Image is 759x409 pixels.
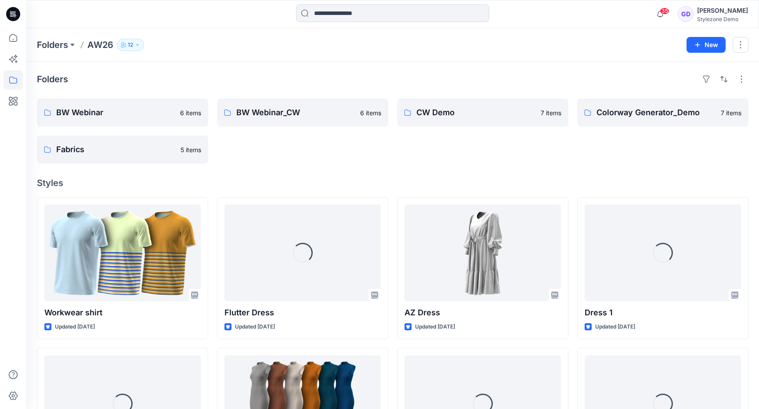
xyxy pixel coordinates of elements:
p: Flutter Dress [224,307,381,319]
p: Updated [DATE] [235,322,275,332]
button: New [687,37,726,53]
span: 35 [660,7,669,15]
a: Folders [37,39,68,51]
p: BW Webinar [56,106,175,119]
p: Updated [DATE] [415,322,455,332]
div: [PERSON_NAME] [697,5,748,16]
p: 5 items [181,145,201,154]
a: AZ Dress [405,204,561,301]
p: 7 items [721,108,741,117]
p: Updated [DATE] [55,322,95,332]
button: 12 [117,39,144,51]
h4: Styles [37,178,748,188]
div: Stylezone Demo [697,16,748,22]
p: Dress 1 [585,307,741,319]
p: Workwear shirt [44,307,201,319]
h4: Folders [37,74,68,84]
p: BW Webinar_CW [236,106,355,119]
p: Fabrics [56,143,175,156]
p: 12 [128,40,133,50]
a: Fabrics5 items [37,135,208,164]
p: Updated [DATE] [595,322,635,332]
a: Workwear shirt [44,204,201,301]
p: 6 items [360,108,381,117]
a: BW Webinar6 items [37,99,208,127]
p: Colorway Generator_Demo [596,106,716,119]
a: BW Webinar_CW6 items [217,99,388,127]
p: AZ Dress [405,307,561,319]
p: AW26 [87,39,113,51]
a: CW Demo7 items [397,99,568,127]
a: Colorway Generator_Demo7 items [577,99,748,127]
p: 6 items [180,108,201,117]
div: GD [678,6,694,22]
p: 7 items [541,108,561,117]
p: CW Demo [416,106,535,119]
